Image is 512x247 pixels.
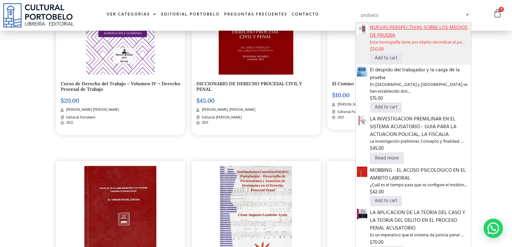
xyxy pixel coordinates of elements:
[370,53,402,64] a: Add to cart: “NUEVAS PERSPECTIVAS SOBRE LOS MEDIOS DE PRUEBA”
[332,91,335,99] span: $
[357,66,367,77] img: OSCAR-VARGAS-EL-DESPIDO.png
[61,97,64,104] span: $
[464,11,471,12] span: Limpiar
[370,39,470,46] span: Esta monografía tiene por objeto reivindicar el pa…
[370,115,470,152] a: LA INVESTIGACION PREMILINAR EN EL SISTEMA ACUSATORIO - GUIA PARA LA ACTUACION POLICIAL, LA FISCAL...
[65,115,95,120] span: Editorial Portobelo
[357,67,367,76] a: El despido del trabajador y la carga de la prueba
[370,182,470,189] span: ¿Cuál es el tiempo para que se configure el mobbin…
[332,81,410,87] a: El Comiso en [GEOGRAPHIC_DATA]
[370,66,470,102] a: El despido del trabajador y la carga de la pruebaEn [GEOGRAPHIC_DATA] y [GEOGRAPHIC_DATA] se han ...
[370,209,470,232] span: LA APLICACION DE LA TEORIA DEL CASO Y LA TEORIA DEL DELITO EN EL PROCESO PENAL ACUSATORIO
[370,115,470,139] span: LA INVESTIGACION PREMILINAR EN EL SISTEMA ACUSATORIO - GUIA PARA LA ACTUACION POLICIAL, LA FISCALIA
[370,95,372,102] span: $
[370,209,470,246] a: LA APLICACION DE LA TEORIA DEL CASO Y LA TEORIA DEL DELITO EN EL PROCESO PENAL ACUSATORIOEs un im...
[355,9,471,22] input: Búsqueda
[499,7,504,12] span: 0
[200,120,208,126] span: 2021
[370,152,404,164] a: Read more about “LA INVESTIGACION PREMILINAR EN EL SISTEMA ACUSATORIO - GUIA PARA LA ACTUACION PO...
[370,188,384,196] bdi: 42.00
[196,97,214,104] bdi: 45.00
[370,232,470,239] span: Es un imperativo que el sistema de justicia penal …
[200,107,255,113] span: [PERSON_NAME], [PERSON_NAME]
[370,188,372,196] span: $
[65,120,73,126] span: 2022
[196,97,200,104] span: $
[357,25,367,33] a: NUEVAS PERSPECTIVAS SOBRE LOS MEDIOS DE PRUEBA
[357,167,367,177] img: mobbing-el-acoso-psicologico-en-el-ambito-laboral_9789974676411-1.jpg
[159,8,222,22] a: Editorial Portobelo
[289,8,321,22] a: Contacto
[370,24,470,39] span: NUEVAS PERSPECTIVAS SOBRE LOS MEDIOS DE PRUEBA
[104,8,159,22] a: Ver Categorías
[357,168,367,176] a: MOBBING - EL ACOSO PSICOLOGICO EN EL AMBITO LABORAL
[370,82,470,95] span: En [GEOGRAPHIC_DATA] y [GEOGRAPHIC_DATA] se han establecido dist…
[370,102,402,113] a: Add to cart: “El despido del trabajador y la carga de la prueba”
[200,115,242,120] span: Editorial [PERSON_NAME]
[370,46,384,53] bdi: 50.00
[370,95,383,102] bdi: 15.00
[370,145,384,152] bdi: 45.00
[370,196,402,206] a: Add to cart: “MOBBING - EL ACOSO PSICOLOGICO EN EL AMBITO LABORAL”
[370,66,470,82] span: El despido del trabajador y la carga de la prueba
[357,24,367,34] img: 978-84-19045-94-2
[61,81,180,92] a: Curso de Derecho del Trabajo – Volumen IV – Derecho Procesal de Trabajo
[65,107,119,113] span: [PERSON_NAME] [PERSON_NAME]
[370,167,470,182] span: MOBBING - EL ACOSO PSICOLOGICO EN EL AMBITO LABORAL
[370,139,470,145] span: La investigación preliminar. Concepto y finalidad …
[493,9,502,18] a: 0
[357,115,367,126] img: la_investigacion_preliminar-1.jpg
[336,115,344,120] span: 2021
[370,239,372,246] span: $
[370,239,383,246] bdi: 70.00
[370,167,470,196] a: MOBBING - EL ACOSO PSICOLOGICO EN EL AMBITO LABORAL¿Cuál es el tiempo para que se configure el mo...
[336,109,367,115] span: Editorial Portobelo
[357,209,367,219] img: la_aplicacion-1.jpg
[222,8,289,22] a: Preguntas frecuentes
[370,145,372,152] span: $
[357,210,367,218] a: LA APLICACION DE LA TEORIA DEL CASO Y LA TEORIA DEL DELITO EN EL PROCESO PENAL ACUSATORIO
[336,102,363,108] span: [PERSON_NAME]
[370,46,372,53] span: $
[370,24,470,53] a: NUEVAS PERSPECTIVAS SOBRE LOS MEDIOS DE PRUEBAEsta monografía tiene por objeto reivindicar el pa…...
[332,91,350,99] bdi: 10.00
[357,116,367,125] a: LA INVESTIGACION PREMILINAR EN EL SISTEMA ACUSATORIO - GUIA PARA LA ACTUACION POLICIAL, LA FISCALIA
[196,81,302,92] a: DICCIONARIO DE DERECHO PROCESAL CIVIL Y PENAL
[61,97,79,104] bdi: 20.00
